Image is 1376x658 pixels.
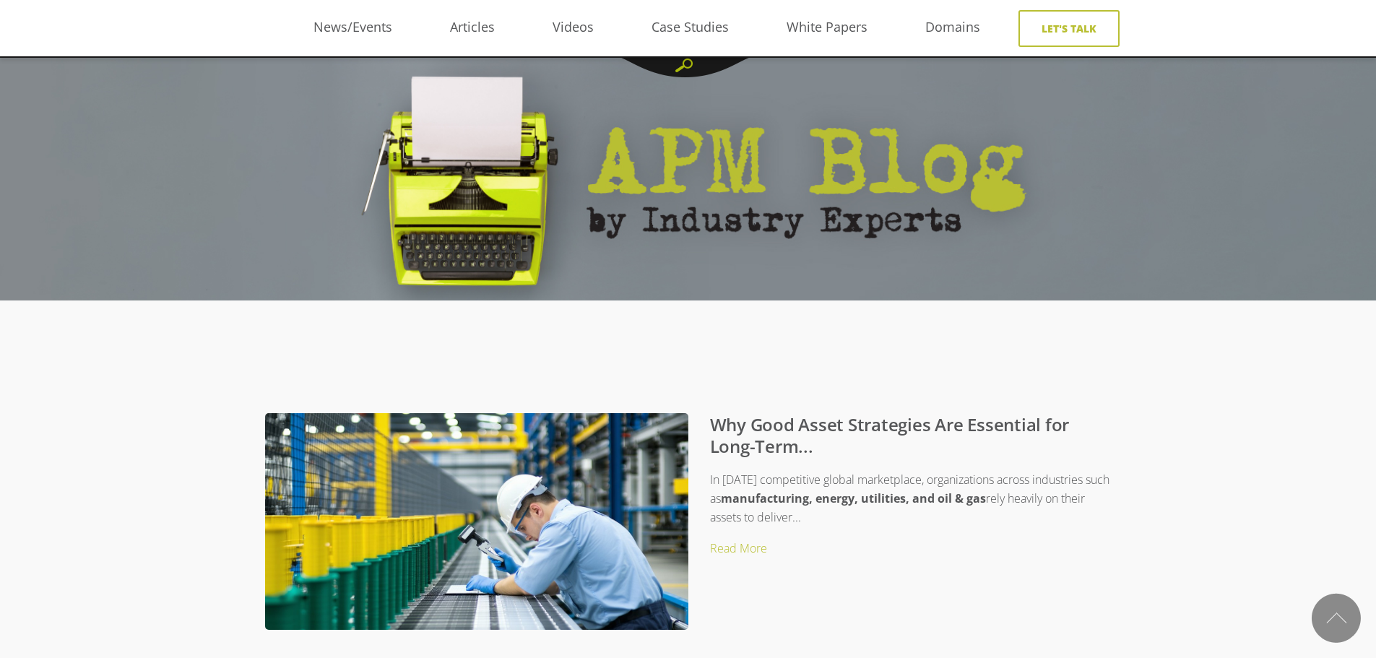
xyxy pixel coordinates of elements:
a: Let's Talk [1018,10,1120,47]
a: Videos [524,17,623,38]
a: Domains [896,17,1009,38]
a: Case Studies [623,17,758,38]
p: In [DATE] competitive global marketplace, organizations across industries such as rely heavily on... [294,470,1112,527]
strong: manufacturing, energy, utilities, and oil & gas [721,490,986,506]
a: White Papers [758,17,896,38]
a: Why Good Asset Strategies Are Essential for Long-Term... [710,412,1070,458]
img: Why Good Asset Strategies Are Essential for Long-Term Success [265,413,688,655]
a: News/Events [285,17,421,38]
a: Read More [710,540,767,556]
a: Articles [421,17,524,38]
